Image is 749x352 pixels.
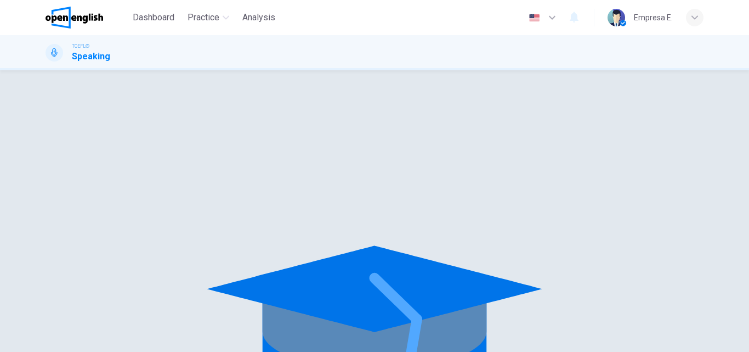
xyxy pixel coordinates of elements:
span: Dashboard [133,11,174,24]
span: Practice [188,11,219,24]
img: Profile picture [608,9,625,26]
img: OpenEnglish logo [46,7,103,29]
div: Empresa E. [634,11,673,24]
h1: Speaking [72,50,110,63]
button: Analysis [238,8,280,27]
a: OpenEnglish logo [46,7,128,29]
span: TOEFL® [72,42,89,50]
span: Analysis [242,11,275,24]
button: Dashboard [128,8,179,27]
img: en [527,14,541,22]
button: Practice [183,8,234,27]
